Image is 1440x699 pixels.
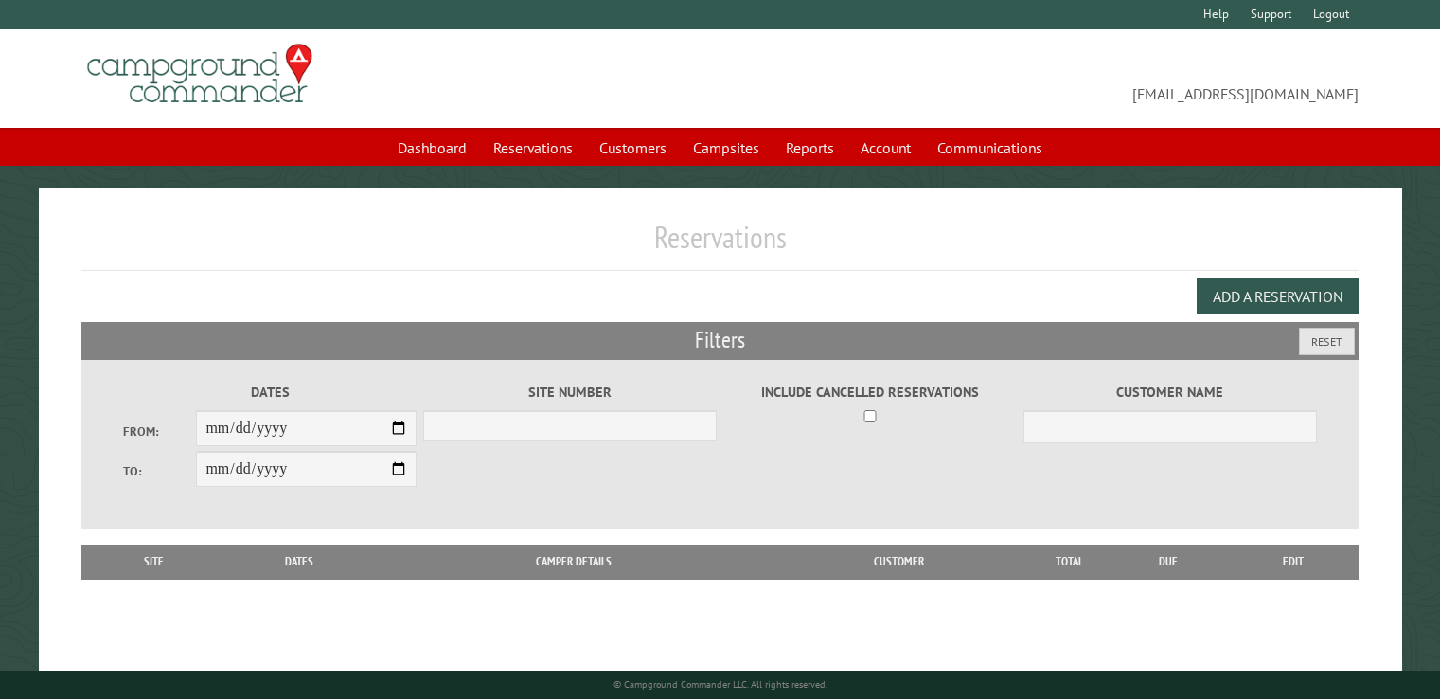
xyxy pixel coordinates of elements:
label: Customer Name [1023,382,1318,403]
img: Campground Commander [81,37,318,111]
small: © Campground Commander LLC. All rights reserved. [613,678,827,690]
th: Total [1032,545,1108,579]
label: From: [123,422,197,440]
a: Dashboard [386,130,478,166]
th: Customer [766,545,1032,579]
label: Dates [123,382,418,403]
label: Include Cancelled Reservations [723,382,1018,403]
th: Edit [1229,545,1359,579]
a: Campsites [682,130,771,166]
span: [EMAIL_ADDRESS][DOMAIN_NAME] [720,52,1359,105]
label: To: [123,462,197,480]
th: Camper Details [382,545,766,579]
th: Due [1108,545,1229,579]
button: Reset [1299,328,1355,355]
th: Dates [217,545,382,579]
a: Communications [926,130,1054,166]
a: Reports [774,130,845,166]
h1: Reservations [81,219,1359,271]
a: Reservations [482,130,584,166]
a: Customers [588,130,678,166]
a: Account [849,130,922,166]
h2: Filters [81,322,1359,358]
button: Add a Reservation [1197,278,1359,314]
th: Site [91,545,217,579]
label: Site Number [423,382,718,403]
